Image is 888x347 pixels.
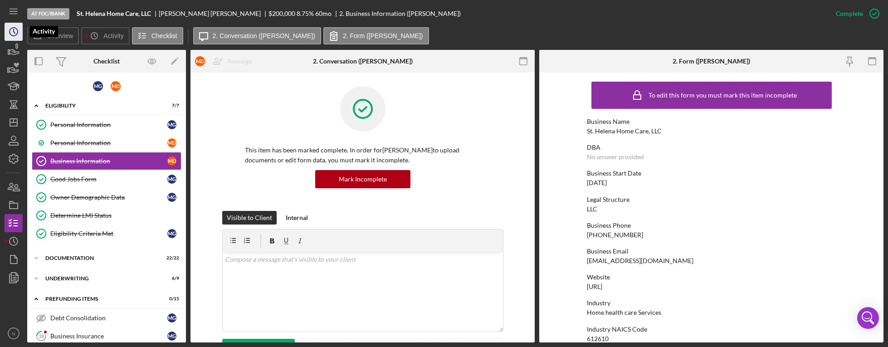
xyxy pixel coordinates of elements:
[587,170,836,177] div: Business Start Date
[587,222,836,229] div: Business Phone
[193,27,321,44] button: 2. Conversation ([PERSON_NAME])
[587,196,836,203] div: Legal Structure
[32,327,181,345] a: 18Business InsuranceMG
[32,170,181,188] a: Good Jobs FormMG
[32,206,181,225] a: Determine LMI Status
[673,58,750,65] div: 2. Form ([PERSON_NAME])
[343,32,423,39] label: 2. Form ([PERSON_NAME])
[281,211,312,225] button: Internal
[50,332,167,340] div: Business Insurance
[45,276,156,281] div: Underwriting
[315,170,410,188] button: Mark Incomplete
[163,296,179,302] div: 0 / 15
[227,211,272,225] div: Visible to Client
[167,120,176,129] div: M G
[77,10,151,17] b: St. Helena Home Care, LLC
[163,103,179,108] div: 7 / 7
[587,127,662,135] div: St. Helena Home Care, LLC
[313,58,413,65] div: 2. Conversation ([PERSON_NAME])
[836,5,863,23] div: Complete
[222,211,277,225] button: Visible to Client
[587,257,693,264] div: [EMAIL_ADDRESS][DOMAIN_NAME]
[39,333,44,339] tspan: 18
[47,32,73,39] label: Overview
[587,231,643,239] div: [PHONE_NUMBER]
[50,212,181,219] div: Determine LMI Status
[32,134,181,152] a: Personal InformationMD
[45,255,156,261] div: Documentation
[190,52,261,70] button: MDReassign
[5,324,23,342] button: N
[50,194,167,201] div: Owner Demographic Data
[50,176,167,183] div: Good Jobs Form
[27,8,69,20] div: At FDC/iBank
[268,10,295,17] span: $200,000
[132,27,183,44] button: Checklist
[167,156,176,166] div: M D
[587,118,836,125] div: Business Name
[167,332,176,341] div: M G
[827,5,883,23] button: Complete
[323,27,429,44] button: 2. Form ([PERSON_NAME])
[50,139,167,147] div: Personal Information
[587,248,836,255] div: Business Email
[93,58,120,65] div: Checklist
[159,10,268,17] div: [PERSON_NAME] [PERSON_NAME]
[167,175,176,184] div: M G
[228,52,252,70] div: Reassign
[151,32,177,39] label: Checklist
[245,145,481,166] p: This item has been marked complete. In order for [PERSON_NAME] to upload documents or edit form d...
[587,326,836,333] div: Industry NAICS Code
[213,32,315,39] label: 2. Conversation ([PERSON_NAME])
[587,335,609,342] div: 612610
[587,309,661,316] div: Home health care Services
[167,313,176,323] div: M G
[93,81,103,91] div: M G
[163,255,179,261] div: 22 / 22
[32,309,181,327] a: Debt ConsolidationMG
[167,138,176,147] div: M D
[32,116,181,134] a: Personal InformationMG
[45,296,156,302] div: Prefunding Items
[50,157,167,165] div: Business Information
[587,153,644,161] div: No answer provided
[339,170,387,188] div: Mark Incomplete
[81,27,129,44] button: Activity
[339,10,461,17] div: 2. Business Information ([PERSON_NAME])
[111,81,121,91] div: M D
[587,274,836,281] div: Website
[45,103,156,108] div: Eligibility
[32,225,181,243] a: Eligibility Criteria MetMG
[50,121,167,128] div: Personal Information
[587,283,602,290] div: [URL]
[50,314,167,322] div: Debt Consolidation
[167,193,176,202] div: M G
[587,205,597,213] div: LLC
[50,230,167,237] div: Eligibility Criteria Met
[167,229,176,238] div: M G
[12,331,15,336] text: N
[32,188,181,206] a: Owner Demographic DataMG
[286,211,308,225] div: Internal
[163,276,179,281] div: 6 / 9
[195,56,205,66] div: M D
[103,32,123,39] label: Activity
[32,152,181,170] a: Business InformationMD
[587,179,607,186] div: [DATE]
[315,10,332,17] div: 60 mo
[857,307,879,329] div: Open Intercom Messenger
[297,10,314,17] div: 8.75 %
[587,299,836,307] div: Industry
[587,144,836,151] div: DBA
[649,92,797,99] div: To edit this form you must mark this item incomplete
[27,27,79,44] button: Overview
